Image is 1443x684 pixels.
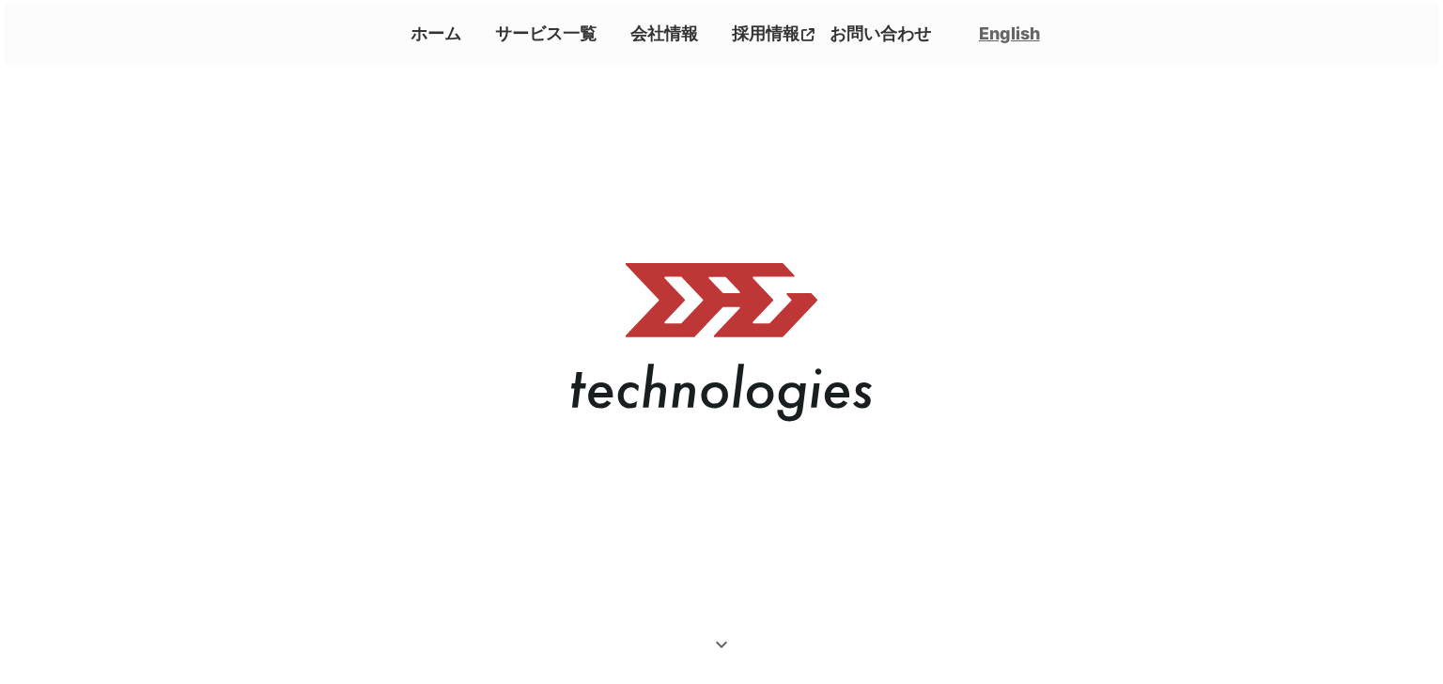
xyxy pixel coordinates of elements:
[710,633,733,656] i: keyboard_arrow_down
[488,18,604,49] a: サービス一覧
[623,18,706,49] a: 会社情報
[571,262,872,422] img: メインロゴ
[724,18,822,49] a: 採用情報
[979,22,1040,45] a: English
[822,18,939,49] a: お問い合わせ
[724,18,801,49] p: 採用情報
[403,18,469,49] a: ホーム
